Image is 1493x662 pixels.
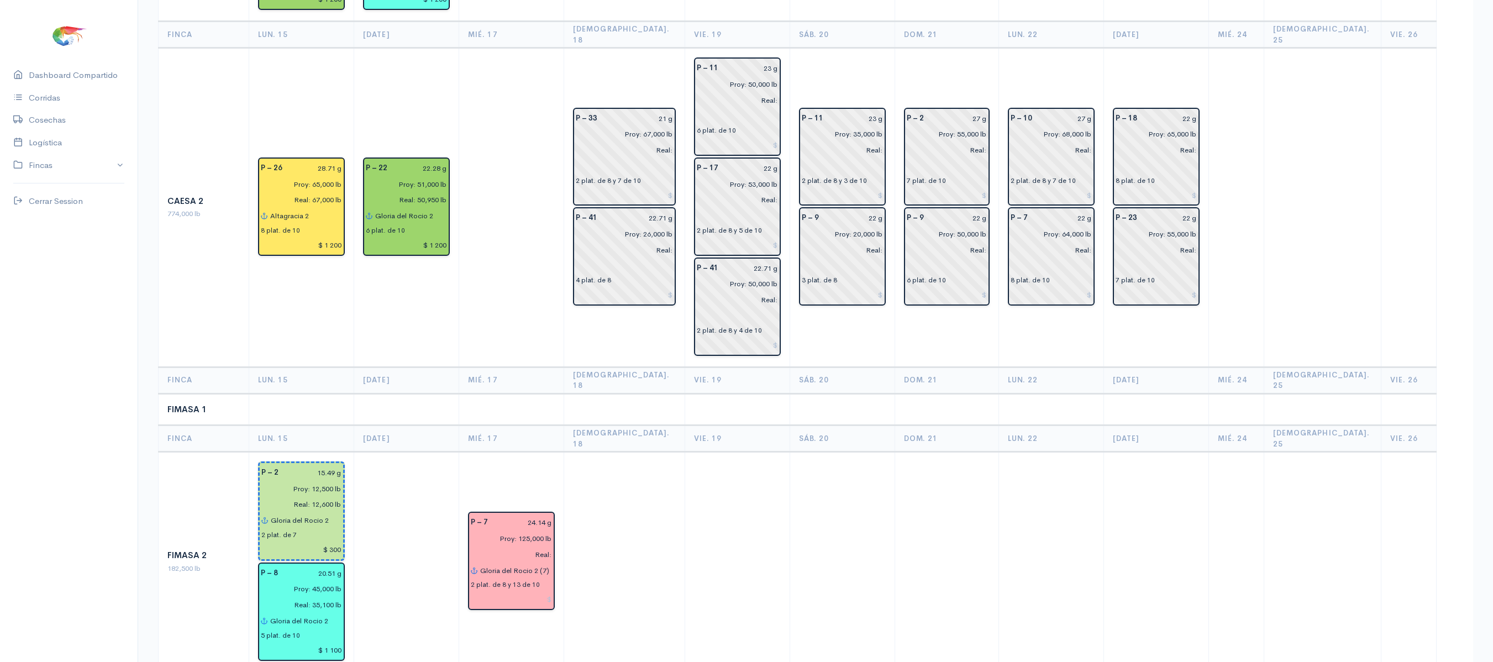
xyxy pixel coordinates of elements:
[258,157,345,256] div: Piscina: 26 Peso: 28.71 g Libras Proy: 65,000 lb Libras Reales: 67,000 lb Rendimiento: 103.1% Emp...
[685,367,790,393] th: Vie. 19
[685,425,790,452] th: Vie. 19
[249,367,354,393] th: Lun. 15
[1109,242,1197,258] input: pescadas
[795,226,883,242] input: estimadas
[790,22,895,48] th: Sáb. 20
[1109,126,1197,142] input: estimadas
[464,547,552,563] input: pescadas
[1004,142,1092,158] input: pescadas
[830,111,883,127] input: g
[1381,367,1436,393] th: Vie. 26
[900,142,987,158] input: pescadas
[1034,210,1092,226] input: g
[159,425,249,452] th: Finca
[1264,22,1381,48] th: [DEMOGRAPHIC_DATA]. 25
[697,337,778,353] input: $
[289,160,342,176] input: g
[471,591,552,607] input: $
[261,642,342,658] input: $
[907,275,946,285] div: 6 plat. de 10
[725,160,778,176] input: g
[261,237,342,253] input: $
[564,22,685,48] th: [DEMOGRAPHIC_DATA]. 18
[577,187,673,203] input: $
[802,187,883,203] input: $
[690,160,725,176] div: P – 17
[464,530,552,547] input: estimadas
[895,22,999,48] th: Dom. 21
[1104,367,1209,393] th: [DATE]
[697,325,762,335] div: 2 plat. de 8 y 4 de 10
[1008,108,1095,206] div: Piscina: 10 Peso: 27 g Libras Proy: 68,000 lb Empacadora: Sin asignar Plataformas: 2 plat. de 8 y...
[685,22,790,48] th: Vie. 19
[694,57,781,156] div: Piscina: 11 Peso: 23 g Libras Proy: 50,000 lb Empacadora: Sin asignar Plataformas: 6 plat. de 10
[1144,111,1197,127] input: g
[826,210,883,226] input: g
[690,292,778,308] input: pescadas
[690,260,725,276] div: P – 41
[569,126,672,142] input: estimadas
[900,126,987,142] input: estimadas
[1264,367,1381,393] th: [DEMOGRAPHIC_DATA]. 25
[258,563,345,661] div: Piscina: 8 Peso: 20.51 g Libras Proy: 45,000 lb Libras Reales: 35,100 lb Rendimiento: 78.0% Empac...
[1004,111,1039,127] div: P – 10
[697,237,778,253] input: $
[900,242,987,258] input: pescadas
[464,514,495,530] div: P – 7
[1116,187,1197,203] input: $
[354,22,459,48] th: [DATE]
[254,597,342,613] input: pescadas
[167,209,201,218] span: 774,000 lb
[249,425,354,452] th: Lun. 15
[354,367,459,393] th: [DATE]
[904,108,990,206] div: Piscina: 2 Peso: 27 g Libras Proy: 55,000 lb Empacadora: Sin asignar Plataformas: 7 plat. de 10
[459,22,564,48] th: Mié. 17
[1011,176,1076,186] div: 2 plat. de 8 y 7 de 10
[694,258,781,356] div: Piscina: 41 Peso: 22.71 g Libras Proy: 50,000 lb Empacadora: Sin asignar Plataformas: 2 plat. de ...
[366,225,405,235] div: 6 plat. de 10
[900,111,931,127] div: P – 2
[394,160,447,176] input: g
[795,111,830,127] div: P – 11
[1381,22,1436,48] th: Vie. 26
[900,226,987,242] input: estimadas
[1004,126,1092,142] input: estimadas
[564,367,685,393] th: [DEMOGRAPHIC_DATA]. 18
[564,425,685,452] th: [DEMOGRAPHIC_DATA]. 18
[1113,108,1200,206] div: Piscina: 18 Peso: 22 g Libras Proy: 65,000 lb Empacadora: Sin asignar Plataformas: 8 plat. de 10
[1004,210,1034,226] div: P – 7
[366,237,447,253] input: $
[697,225,762,235] div: 2 plat. de 8 y 5 de 10
[1011,187,1092,203] input: $
[1144,210,1197,226] input: g
[931,111,987,127] input: g
[573,207,675,306] div: Piscina: 41 Peso: 22.71 g Libras Proy: 26,000 lb Empacadora: Sin asignar Plataformas: 4 plat. de 8
[285,565,342,581] input: g
[569,242,672,258] input: pescadas
[790,425,895,452] th: Sáb. 20
[1109,226,1197,242] input: estimadas
[802,176,867,186] div: 2 plat. de 8 y 3 de 10
[254,581,342,597] input: estimadas
[690,276,778,292] input: estimadas
[1104,22,1209,48] th: [DATE]
[258,461,345,561] div: Piscina: 2 Tipo: Raleo Peso: 15.49 g Libras Proy: 12,500 lb Libras Reales: 12,600 lb Rendimiento:...
[569,226,672,242] input: estimadas
[795,210,826,226] div: P – 9
[359,192,447,208] input: pescadas
[569,210,604,226] div: P – 41
[725,260,778,276] input: g
[690,60,725,76] div: P – 11
[799,207,886,306] div: Piscina: 9 Peso: 22 g Libras Proy: 20,000 lb Empacadora: Sin asignar Plataformas: 3 plat. de 8
[255,481,341,497] input: estimadas
[1113,207,1200,306] div: Piscina: 23 Peso: 22 g Libras Proy: 55,000 lb Empacadora: Sin asignar Plataformas: 7 plat. de 10
[1109,210,1144,226] div: P – 23
[694,157,781,256] div: Piscina: 17 Peso: 22 g Libras Proy: 53,000 lb Empacadora: Sin asignar Plataformas: 2 plat. de 8 y...
[1381,425,1436,452] th: Vie. 26
[1008,207,1095,306] div: Piscina: 7 Peso: 22 g Libras Proy: 64,000 lb Empacadora: Sin asignar Plataformas: 8 plat. de 10
[459,425,564,452] th: Mié. 17
[799,108,886,206] div: Piscina: 11 Peso: 23 g Libras Proy: 35,000 lb Empacadora: Sin asignar Plataformas: 2 plat. de 8 y...
[999,367,1104,393] th: Lun. 22
[354,425,459,452] th: [DATE]
[690,92,778,108] input: pescadas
